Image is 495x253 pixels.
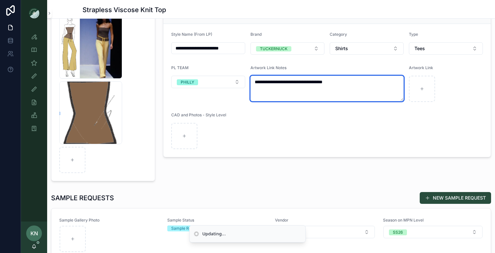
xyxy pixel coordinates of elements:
[171,32,212,37] span: Style Name (From LP)
[383,218,483,223] span: Season on MPN Level
[420,192,491,204] button: NEW SAMPLE REQUEST
[250,42,324,55] button: Select Button
[21,26,47,143] div: scrollable content
[171,112,226,117] span: CAD and Photos - Style Level
[335,45,348,52] span: Shirts
[250,65,286,70] span: Artwork Link Notes
[202,231,226,237] div: Updating...
[260,46,287,51] div: TUCKERNUCK
[250,32,262,37] span: Brand
[51,193,114,203] h1: SAMPLE REQUESTS
[82,5,166,14] h1: Strapless Viscose Knit Top
[383,226,483,238] button: Select Button
[330,32,347,37] span: Category
[30,229,38,237] span: KN
[409,42,483,55] button: Select Button
[167,218,267,223] span: Sample Status
[59,218,159,223] span: Sample Gallery Photo
[171,65,189,70] span: PL TEAM
[409,65,433,70] span: Artwork Link
[330,42,404,55] button: Select Button
[275,218,375,223] span: Vendor
[409,32,418,37] span: Type
[29,8,39,18] img: App logo
[171,225,206,231] div: Sample Requested
[171,76,245,88] button: Select Button
[181,79,194,85] div: PHILLY
[275,226,375,238] button: Select Button
[414,45,425,52] span: Tees
[393,229,403,235] div: SS26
